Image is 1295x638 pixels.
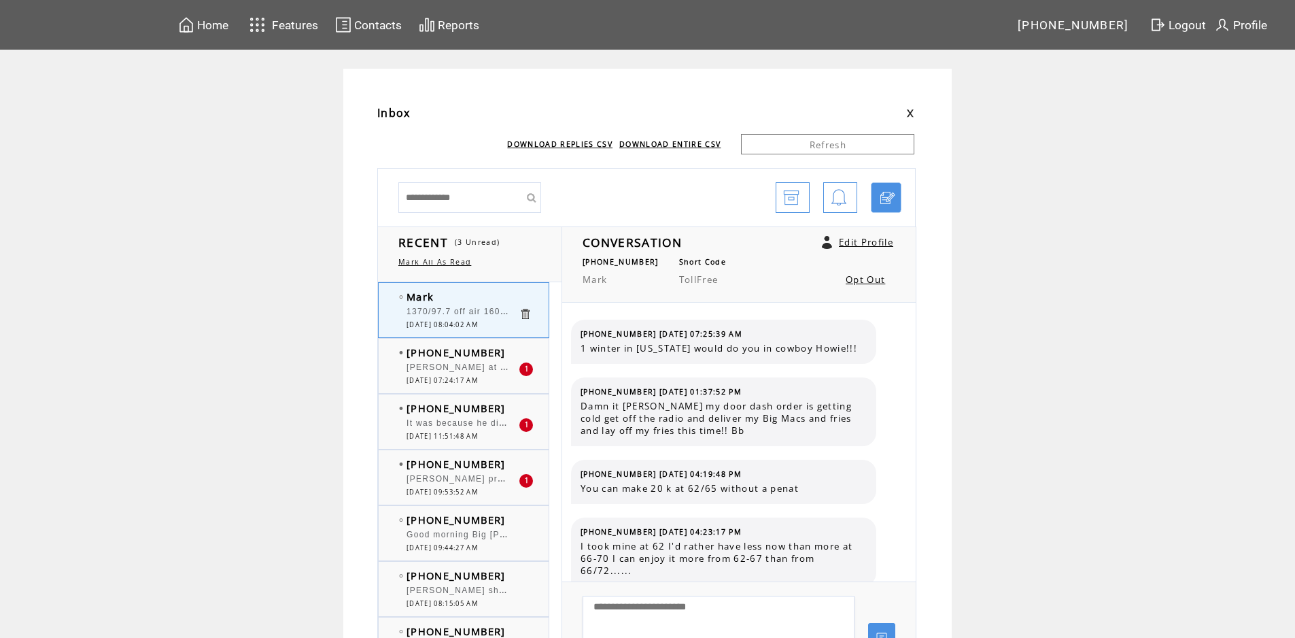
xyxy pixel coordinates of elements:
a: Refresh [741,134,914,154]
span: [PHONE_NUMBER] [DATE] 07:25:39 AM [581,329,742,339]
span: It was because he didn't get along with the Press. [407,415,631,429]
img: profile.svg [1214,16,1230,33]
a: Logout [1147,14,1212,35]
span: Home [197,18,228,32]
div: 1 [519,418,533,432]
span: [DATE] 09:53:52 AM [407,488,478,497]
span: TollFree [679,273,719,286]
a: DOWNLOAD ENTIRE CSV [619,139,721,149]
span: [DATE] 08:04:02 AM [407,320,478,329]
img: bell.png [831,183,847,214]
img: bulletFull.png [399,351,403,354]
span: Inbox [377,105,411,120]
span: Reports [438,18,479,32]
span: Logout [1169,18,1206,32]
span: (3 Unread) [455,237,500,247]
img: bulletEmpty.png [399,518,403,522]
span: [DATE] 09:44:27 AM [407,543,478,552]
img: bulletFull.png [399,407,403,410]
img: chart.svg [419,16,435,33]
span: [PHONE_NUMBER] [407,401,506,415]
a: Click to edit user profile [822,236,832,249]
img: home.svg [178,16,194,33]
span: RECENT [398,234,448,250]
span: CONVERSATION [583,234,682,250]
img: features.svg [245,14,269,36]
a: Click to start a chat with mobile number by SMS [871,182,901,213]
img: exit.svg [1150,16,1166,33]
span: Damn it [PERSON_NAME] my door dash order is getting cold get off the radio and deliver my Big Mac... [581,400,866,437]
img: contacts.svg [335,16,351,33]
span: 1370/97.7 off air 1600/98.1 tons of static... [407,303,600,317]
span: [PERSON_NAME] preseason game be on WKKX [DATE]? [407,471,661,484]
div: 1 [519,474,533,488]
a: Edit Profile [839,236,893,248]
span: Mark [407,290,434,303]
span: 1 winter in [US_STATE] would do you in cowboy Howie!!! [581,342,866,354]
span: Contacts [354,18,402,32]
span: [PHONE_NUMBER] [407,457,506,471]
span: You can make 20 k at 62/65 without a penat [581,482,866,494]
span: [DATE] 11:51:48 AM [407,432,478,441]
a: Profile [1212,14,1269,35]
img: bulletEmpty.png [399,630,403,633]
a: Click to delete these messgaes [519,307,532,320]
span: [PHONE_NUMBER] [407,624,506,638]
span: [DATE] 08:15:05 AM [407,599,478,608]
img: bulletEmpty.png [399,574,403,577]
span: Features [272,18,318,32]
img: bulletFull.png [399,463,403,466]
span: Good morning Big [PERSON_NAME], Big [PERSON_NAME] and Big Bear. When I was thirteen I got my hair... [407,526,1137,540]
span: [DATE] 07:24:17 AM [407,376,478,385]
span: [PHONE_NUMBER] [407,346,506,359]
a: Contacts [333,14,404,35]
a: Home [176,14,230,35]
span: Profile [1233,18,1267,32]
a: DOWNLOAD REPLIES CSV [507,139,612,149]
a: Reports [417,14,481,35]
a: Mark All As Read [398,257,471,267]
span: [PHONE_NUMBER] [407,513,506,526]
span: Mark [583,273,607,286]
span: Short Code [679,257,726,267]
span: [PERSON_NAME] should be QB one [PERSON_NAME] QB two [407,582,686,596]
a: Features [243,12,320,38]
span: [PHONE_NUMBER] [1018,18,1129,32]
span: [PHONE_NUMBER] [DATE] 04:19:48 PM [581,469,742,479]
img: bulletEmpty.png [399,295,403,299]
img: archive.png [783,183,799,214]
a: Opt Out [846,273,885,286]
span: [PHONE_NUMBER] [DATE] 04:23:17 PM [581,527,742,537]
span: [PHONE_NUMBER] [DATE] 01:37:52 PM [581,387,742,397]
input: Submit [521,182,541,213]
span: I took mine at 62 I'd rather have less now than more at 66-70 I can enjoy it more from 62-67 than... [581,540,866,577]
div: 1 [519,363,533,376]
span: [PHONE_NUMBER] [583,257,659,267]
span: [PHONE_NUMBER] [407,569,506,582]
